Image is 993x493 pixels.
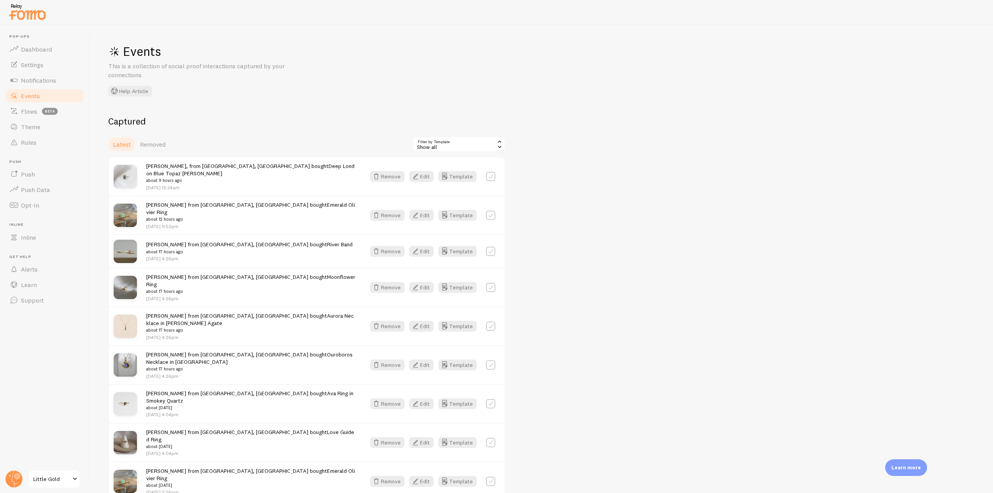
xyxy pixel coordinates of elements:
span: Events [21,92,40,100]
a: River Band [327,241,353,248]
a: Deep London Blue Topaz [PERSON_NAME] [146,163,355,177]
p: Learn more [891,464,921,471]
small: about 17 hours ago [146,327,356,334]
img: c1_small.jpg [114,392,137,415]
span: Get Help [9,254,85,259]
span: [PERSON_NAME], from [GEOGRAPHIC_DATA], [GEOGRAPHIC_DATA] bought [146,163,356,184]
span: Rules [21,138,36,146]
span: Inline [21,234,36,241]
span: Push [9,159,85,164]
a: Template [438,476,477,487]
button: Edit [409,360,434,370]
a: Rules [5,135,85,150]
img: IMG_8796_small.jpg [114,431,137,454]
button: Help Article [108,86,152,97]
p: [DATE] 4:04pm [146,450,356,457]
p: [DATE] 4:26pm [146,373,356,379]
a: Edit [409,171,438,182]
span: [PERSON_NAME] from [GEOGRAPHIC_DATA], [GEOGRAPHIC_DATA] bought [146,241,353,255]
a: Ouroboros Necklace in [GEOGRAPHIC_DATA] [146,351,353,365]
button: Template [438,398,477,409]
a: Push [5,166,85,182]
a: Aurora Necklace in [PERSON_NAME] Agate [146,312,354,327]
a: Events [5,88,85,104]
button: Remove [370,437,405,448]
a: Edit [409,476,438,487]
a: Alerts [5,261,85,277]
img: Little_Gold_4_502a35ce-0c37-4a9e-a12e-cdf9e124fe0c_small.jpg [114,315,137,338]
span: [PERSON_NAME] from [GEOGRAPHIC_DATA], [GEOGRAPHIC_DATA] bought [146,351,356,373]
span: Theme [21,123,40,131]
img: IMG-7278_small.jpg [114,353,137,377]
a: Settings [5,57,85,73]
button: Template [438,282,477,293]
a: Template [438,360,477,370]
a: Notifications [5,73,85,88]
a: Edit [409,398,438,409]
small: about 17 hours ago [146,248,353,255]
a: Flows beta [5,104,85,119]
small: about 12 hours ago [146,216,356,223]
img: IMG_6566-02_small.jpg [114,240,137,263]
button: Remove [370,210,405,221]
button: Edit [409,246,434,257]
small: about [DATE] [146,443,356,450]
p: [DATE] 12:34am [146,184,356,191]
img: IMG_7814_small.jpg [114,204,137,227]
span: Notifications [21,76,56,84]
img: lbto2_small.jpg [114,165,137,188]
small: about [DATE] [146,404,356,411]
button: Template [438,171,477,182]
span: Little Gold [33,474,70,484]
a: Push Data [5,182,85,197]
button: Remove [370,476,405,487]
span: Flows [21,107,37,115]
button: Template [438,246,477,257]
a: Little Gold [28,470,80,488]
a: Ava Ring in Smokey Quartz [146,390,353,404]
a: Theme [5,119,85,135]
a: Dashboard [5,42,85,57]
span: Push [21,170,35,178]
button: Remove [370,360,405,370]
a: Template [438,437,477,448]
p: [DATE] 4:26pm [146,255,353,262]
span: Removed [140,140,166,148]
a: Love Guided Ring [146,429,354,443]
span: Learn [21,281,37,289]
a: Template [438,210,477,221]
a: Emerald Olivier Ring [146,467,355,482]
button: Remove [370,282,405,293]
span: Support [21,296,44,304]
span: Opt-In [21,201,39,209]
a: Moonflower Ring [146,273,355,288]
img: IMG_7814_small.jpg [114,470,137,493]
a: Edit [409,210,438,221]
span: Push Data [21,186,50,194]
a: Removed [135,137,170,152]
p: [DATE] 9:52pm [146,223,356,230]
small: about 17 hours ago [146,365,356,372]
small: about 9 hours ago [146,177,356,184]
button: Edit [409,437,434,448]
button: Edit [409,476,434,487]
span: Latest [113,140,131,148]
a: Edit [409,360,438,370]
button: Edit [409,321,434,332]
a: Edit [409,282,438,293]
button: Edit [409,210,434,221]
a: Inline [5,230,85,245]
div: Learn more [885,459,927,476]
button: Remove [370,398,405,409]
img: IMG_7000-01_small.jpg [114,276,137,299]
button: Edit [409,171,434,182]
a: Edit [409,321,438,332]
a: Edit [409,437,438,448]
a: Emerald Olivier Ring [146,201,355,216]
h1: Events [108,43,341,59]
span: Inline [9,222,85,227]
button: Remove [370,321,405,332]
span: [PERSON_NAME] from [GEOGRAPHIC_DATA], [GEOGRAPHIC_DATA] bought [146,201,356,223]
